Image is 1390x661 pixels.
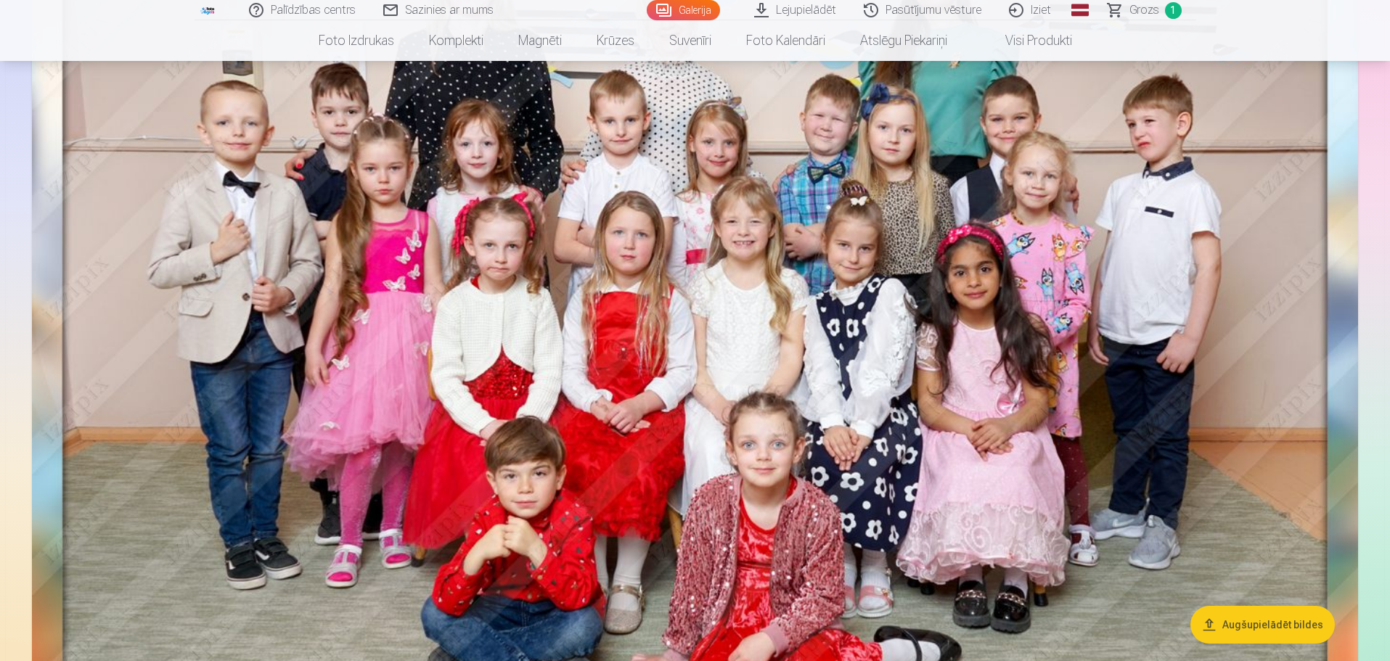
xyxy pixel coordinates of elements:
span: 1 [1165,2,1182,19]
span: Grozs [1129,1,1159,19]
a: Atslēgu piekariņi [843,20,965,61]
a: Magnēti [501,20,579,61]
button: Augšupielādēt bildes [1190,606,1335,644]
a: Visi produkti [965,20,1089,61]
a: Komplekti [412,20,501,61]
a: Foto izdrukas [301,20,412,61]
a: Foto kalendāri [729,20,843,61]
a: Suvenīri [652,20,729,61]
a: Krūzes [579,20,652,61]
img: /fa1 [200,6,216,15]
